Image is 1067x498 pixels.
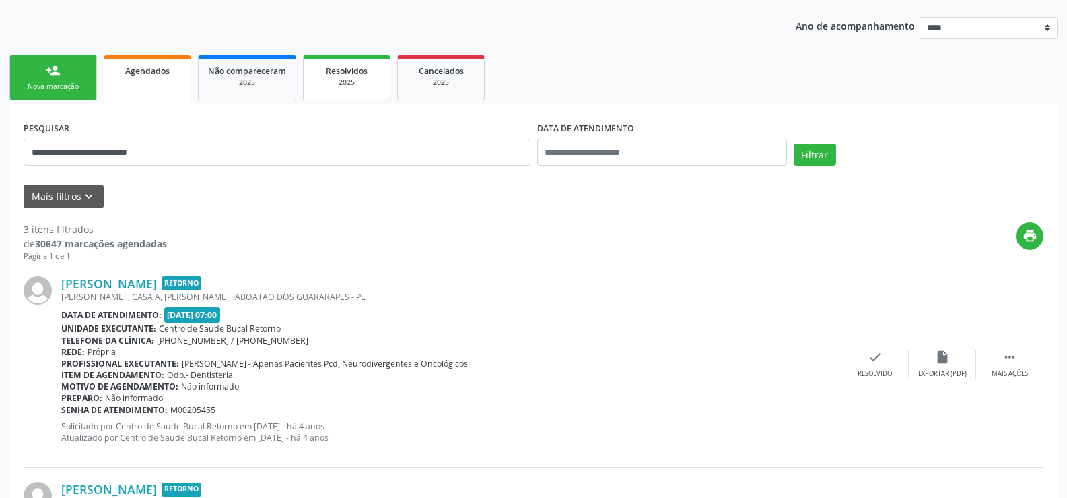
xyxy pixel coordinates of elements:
[24,276,52,305] img: img
[61,309,162,321] b: Data de atendimento:
[24,222,167,237] div: 3 itens filtrados
[61,346,85,358] b: Rede:
[796,17,915,34] p: Ano de acompanhamento
[326,65,368,77] span: Resolvidos
[159,323,281,334] span: Centro de Saude Bucal Retorno
[407,77,475,88] div: 2025
[105,392,163,404] span: Não informado
[46,63,61,78] div: person_add
[24,185,104,208] button: Mais filtroskeyboard_arrow_down
[208,77,286,88] div: 2025
[61,358,179,369] b: Profissional executante:
[1016,222,1043,250] button: print
[918,369,967,379] div: Exportar (PDF)
[162,276,201,290] span: Retorno
[88,346,116,358] span: Própria
[419,65,464,77] span: Cancelados
[157,335,308,346] span: [PHONE_NUMBER] / [PHONE_NUMBER]
[24,237,167,251] div: de
[170,404,215,416] span: M00205455
[162,483,201,497] span: Retorno
[181,381,239,392] span: Não informado
[167,369,233,381] span: Odo.- Dentisteria
[935,350,950,365] i: insert_drive_file
[61,404,168,416] b: Senha de atendimento:
[61,392,102,404] b: Preparo:
[61,421,841,443] p: Solicitado por Centro de Saude Bucal Retorno em [DATE] - há 4 anos Atualizado por Centro de Saude...
[61,276,157,291] a: [PERSON_NAME]
[20,82,87,92] div: Nova marcação
[61,369,164,381] b: Item de agendamento:
[24,118,69,139] label: PESQUISAR
[61,335,154,346] b: Telefone da clínica:
[24,251,167,262] div: Página 1 de 1
[61,291,841,303] div: [PERSON_NAME] , CASA A, [PERSON_NAME], JABOATAO DOS GUARARAPES - PE
[61,323,156,334] b: Unidade executante:
[35,237,167,250] strong: 30647 marcações agendadas
[182,358,468,369] span: [PERSON_NAME] - Apenas Pacientes Pcd, Neurodivergentes e Oncológicos
[1023,228,1037,243] i: print
[868,350,883,365] i: check
[537,118,634,139] label: DATA DE ATENDIMENTO
[61,381,178,392] b: Motivo de agendamento:
[81,189,96,204] i: keyboard_arrow_down
[313,77,380,88] div: 2025
[858,369,892,379] div: Resolvido
[208,65,286,77] span: Não compareceram
[164,307,221,323] span: [DATE] 07:00
[992,369,1028,379] div: Mais ações
[1002,350,1017,365] i: 
[125,65,170,77] span: Agendados
[794,144,836,166] button: Filtrar
[61,482,157,497] a: [PERSON_NAME]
